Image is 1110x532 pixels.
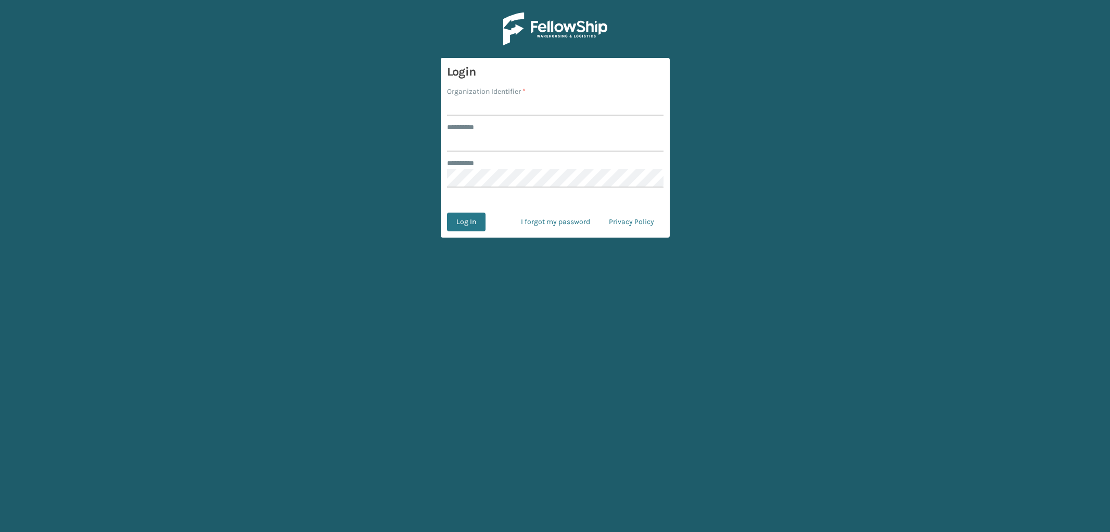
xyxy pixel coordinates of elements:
a: I forgot my password [512,213,599,231]
a: Privacy Policy [599,213,664,231]
h3: Login [447,64,664,80]
img: Logo [503,13,607,45]
label: Organization Identifier [447,86,526,97]
button: Log In [447,213,486,231]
